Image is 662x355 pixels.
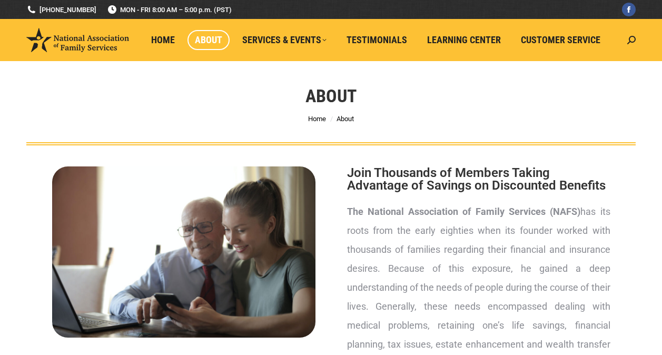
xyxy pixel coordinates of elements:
[26,5,96,15] a: [PHONE_NUMBER]
[347,166,610,192] h2: Join Thousands of Members Taking Advantage of Savings on Discounted Benefits
[347,34,407,46] span: Testimonials
[513,30,608,50] a: Customer Service
[187,30,230,50] a: About
[337,115,354,123] span: About
[308,115,326,123] a: Home
[151,34,175,46] span: Home
[427,34,501,46] span: Learning Center
[242,34,327,46] span: Services & Events
[107,5,232,15] span: MON - FRI 8:00 AM – 5:00 p.m. (PST)
[26,28,129,52] img: National Association of Family Services
[347,206,581,217] strong: The National Association of Family Services (NAFS)
[521,34,600,46] span: Customer Service
[622,3,636,16] a: Facebook page opens in new window
[420,30,508,50] a: Learning Center
[305,84,357,107] h1: About
[195,34,222,46] span: About
[52,166,315,338] img: About National Association of Family Services
[144,30,182,50] a: Home
[339,30,414,50] a: Testimonials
